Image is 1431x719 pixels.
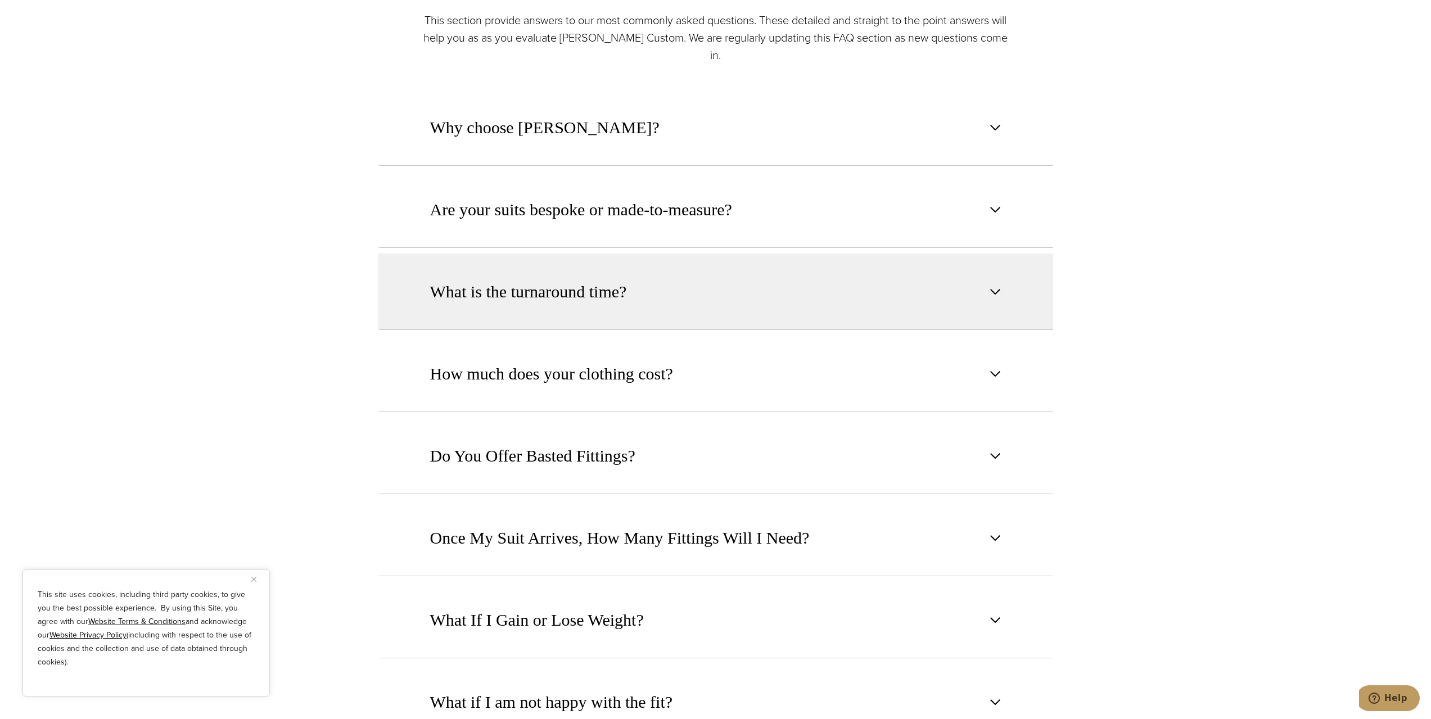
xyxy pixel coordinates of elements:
button: Once My Suit Arrives, How Many Fittings Will I Need? [378,500,1053,576]
span: Once My Suit Arrives, How Many Fittings Will I Need? [430,526,810,550]
a: Website Terms & Conditions [88,616,186,627]
span: What if I am not happy with the fit? [430,690,673,715]
p: This site uses cookies, including third party cookies, to give you the best possible experience. ... [38,588,255,669]
img: Close [251,577,256,582]
span: Do You Offer Basted Fittings? [430,444,635,468]
button: What is the turnaround time? [378,254,1053,330]
button: Why choose [PERSON_NAME]? [378,89,1053,166]
button: Close [251,572,265,586]
a: Website Privacy Policy [49,629,127,641]
iframe: Opens a widget where you can chat to one of our agents [1359,685,1420,713]
p: This section provide answers to our most commonly asked questions. These detailed and straight to... [418,12,1014,64]
button: What If I Gain or Lose Weight? [378,582,1053,658]
button: How much does your clothing cost? [378,336,1053,412]
span: Why choose [PERSON_NAME]? [430,115,660,140]
span: What is the turnaround time? [430,279,627,304]
span: How much does your clothing cost? [430,361,673,386]
span: What If I Gain or Lose Weight? [430,608,644,632]
button: Do You Offer Basted Fittings? [378,418,1053,494]
span: Are your suits bespoke or made-to-measure? [430,197,732,222]
button: Are your suits bespoke or made-to-measure? [378,171,1053,248]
